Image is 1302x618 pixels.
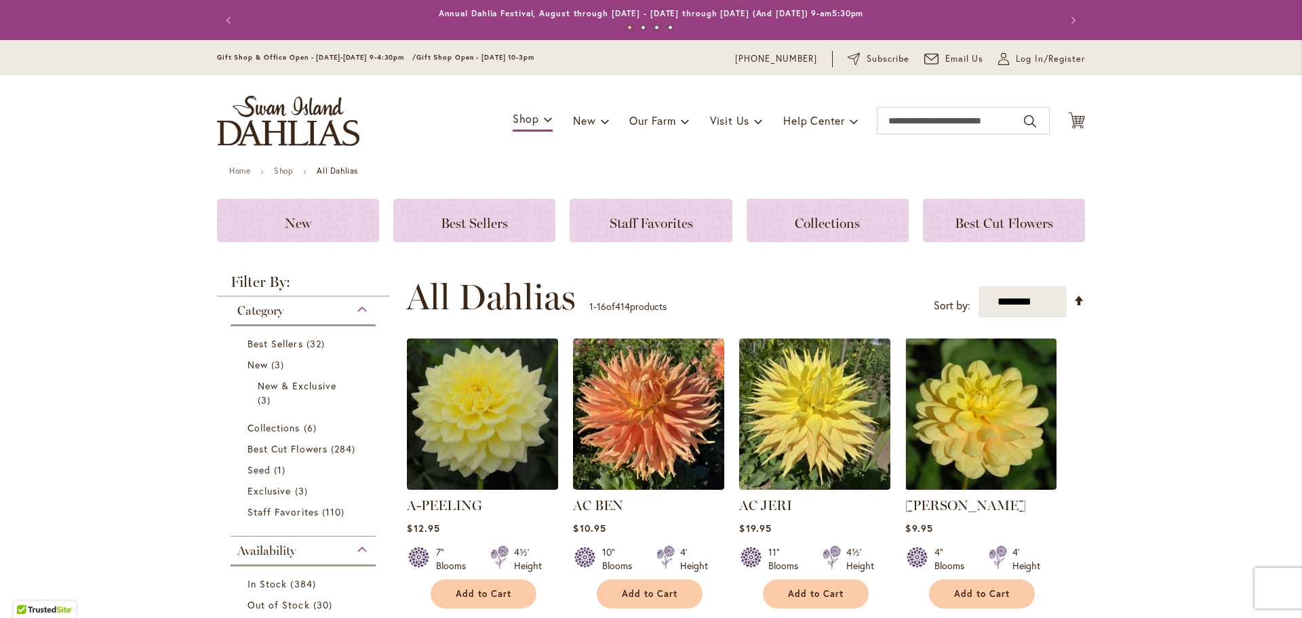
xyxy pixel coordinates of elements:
[768,545,806,573] div: 11" Blooms
[406,277,576,317] span: All Dahlias
[954,588,1010,600] span: Add to Cart
[322,505,348,519] span: 110
[739,522,771,535] span: $19.95
[1016,52,1085,66] span: Log In/Register
[573,497,623,514] a: AC BEN
[846,545,874,573] div: 4½' Height
[248,577,287,590] span: In Stock
[248,484,362,498] a: Exclusive
[573,480,724,493] a: AC BEN
[1012,545,1040,573] div: 4' Height
[945,52,984,66] span: Email Us
[739,480,890,493] a: AC Jeri
[513,111,539,125] span: Shop
[416,53,534,62] span: Gift Shop Open - [DATE] 10-3pm
[248,421,362,435] a: Collections
[217,7,244,34] button: Previous
[407,339,558,490] img: A-Peeling
[924,52,984,66] a: Email Us
[514,545,542,573] div: 4½' Height
[248,358,268,371] span: New
[271,358,288,372] span: 3
[747,199,909,242] a: Collections
[248,358,362,372] a: New
[570,199,732,242] a: Staff Favorites
[615,300,630,313] span: 414
[905,497,1026,514] a: [PERSON_NAME]
[934,545,972,573] div: 4" Blooms
[739,497,792,514] a: AC JERI
[589,300,593,313] span: 1
[710,113,749,128] span: Visit Us
[248,442,362,456] a: Best Cut Flowers
[905,480,1057,493] a: AHOY MATEY
[929,579,1035,609] button: Add to Cart
[258,393,274,407] span: 3
[248,463,362,477] a: Seed
[248,421,300,434] span: Collections
[739,339,890,490] img: AC Jeri
[1058,7,1085,34] button: Next
[407,497,482,514] a: A-PEELING
[439,8,864,18] a: Annual Dahlia Festival, August through [DATE] - [DATE] through [DATE] (And [DATE]) 9-am5:30pm
[248,463,271,476] span: Seed
[248,577,362,591] a: In Stock 384
[258,379,336,392] span: New & Exclusive
[788,588,844,600] span: Add to Cart
[431,579,536,609] button: Add to Cart
[248,484,291,497] span: Exclusive
[217,199,379,242] a: New
[274,463,289,477] span: 1
[393,199,555,242] a: Best Sellers
[285,215,311,231] span: New
[436,545,474,573] div: 7" Blooms
[668,25,673,30] button: 4 of 4
[795,215,860,231] span: Collections
[258,379,352,407] a: New &amp; Exclusive
[735,52,817,66] a: [PHONE_NUMBER]
[602,545,640,573] div: 10" Blooms
[290,577,319,591] span: 384
[654,25,659,30] button: 3 of 4
[456,588,511,600] span: Add to Cart
[610,215,693,231] span: Staff Favorites
[237,303,283,318] span: Category
[304,421,320,435] span: 6
[597,300,606,313] span: 16
[680,545,708,573] div: 4' Height
[237,543,296,558] span: Availability
[573,113,595,128] span: New
[998,52,1085,66] a: Log In/Register
[229,166,250,176] a: Home
[589,296,667,317] p: - of products
[217,96,359,146] a: store logo
[905,339,1057,490] img: AHOY MATEY
[905,522,932,535] span: $9.95
[763,579,869,609] button: Add to Cart
[627,25,632,30] button: 1 of 4
[629,113,675,128] span: Our Farm
[248,442,328,455] span: Best Cut Flowers
[274,166,293,176] a: Shop
[217,275,389,296] strong: Filter By:
[407,522,439,535] span: $12.95
[573,522,606,535] span: $10.95
[407,480,558,493] a: A-Peeling
[248,598,362,612] a: Out of Stock 30
[248,337,303,350] span: Best Sellers
[441,215,508,231] span: Best Sellers
[248,505,362,519] a: Staff Favorites
[313,598,336,612] span: 30
[317,166,358,176] strong: All Dahlias
[622,588,677,600] span: Add to Cart
[217,53,416,62] span: Gift Shop & Office Open - [DATE]-[DATE] 9-4:30pm /
[597,579,703,609] button: Add to Cart
[248,598,310,611] span: Out of Stock
[867,52,909,66] span: Subscribe
[573,339,724,490] img: AC BEN
[307,336,328,351] span: 32
[295,484,311,498] span: 3
[923,199,1085,242] a: Best Cut Flowers
[955,215,1053,231] span: Best Cut Flowers
[641,25,646,30] button: 2 of 4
